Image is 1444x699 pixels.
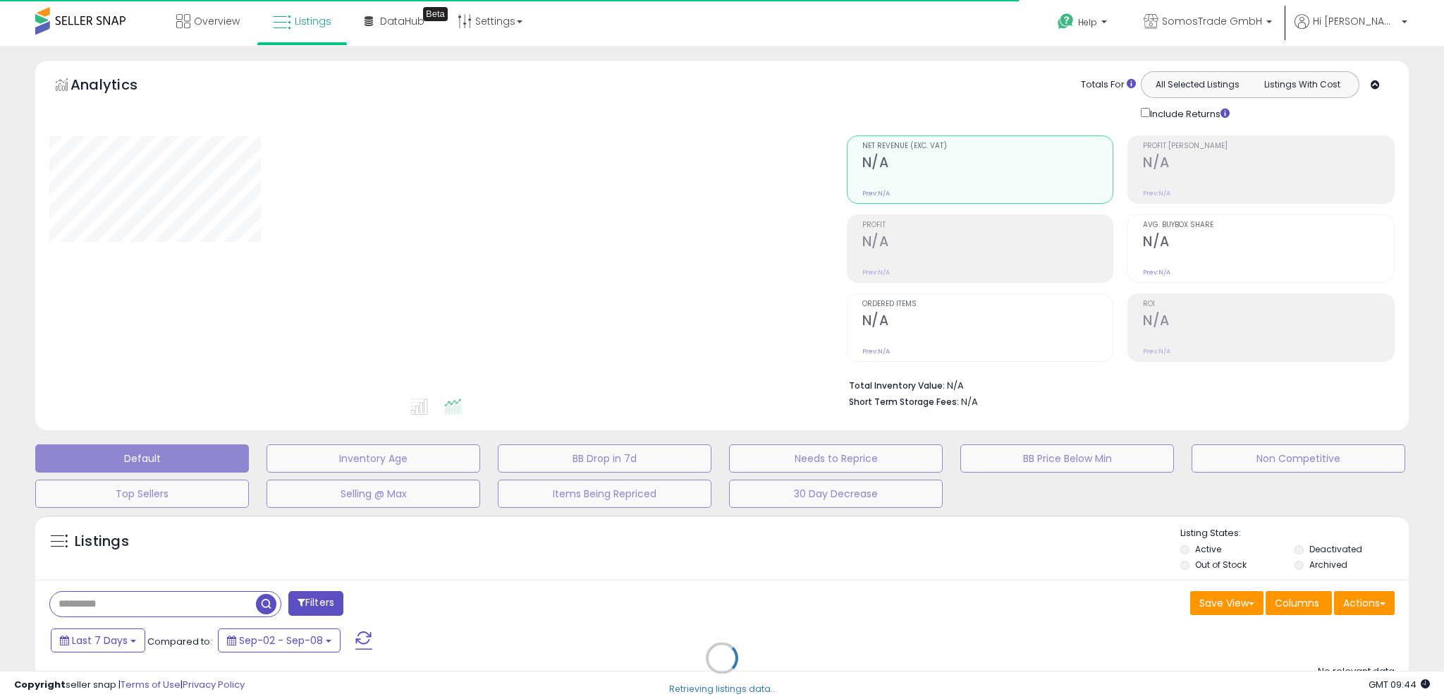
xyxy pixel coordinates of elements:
[862,142,1113,150] span: Net Revenue (Exc. VAT)
[1046,2,1121,46] a: Help
[1081,78,1136,92] div: Totals For
[1143,142,1394,150] span: Profit [PERSON_NAME]
[1143,312,1394,332] h2: N/A
[14,679,245,692] div: seller snap | |
[35,444,249,473] button: Default
[267,480,480,508] button: Selling @ Max
[295,14,331,28] span: Listings
[849,396,959,408] b: Short Term Storage Fees:
[862,347,890,355] small: Prev: N/A
[1295,14,1407,46] a: Hi [PERSON_NAME]
[1078,16,1097,28] span: Help
[1192,444,1405,473] button: Non Competitive
[862,221,1113,229] span: Profit
[14,678,66,691] strong: Copyright
[729,480,943,508] button: 30 Day Decrease
[849,379,945,391] b: Total Inventory Value:
[862,268,890,276] small: Prev: N/A
[1143,347,1170,355] small: Prev: N/A
[729,444,943,473] button: Needs to Reprice
[1143,154,1394,174] h2: N/A
[35,480,249,508] button: Top Sellers
[1057,13,1075,30] i: Get Help
[1313,14,1397,28] span: Hi [PERSON_NAME]
[1143,221,1394,229] span: Avg. Buybox Share
[498,480,711,508] button: Items Being Repriced
[423,7,448,21] div: Tooltip anchor
[862,154,1113,174] h2: N/A
[862,300,1113,308] span: Ordered Items
[380,14,424,28] span: DataHub
[267,444,480,473] button: Inventory Age
[961,395,978,408] span: N/A
[194,14,240,28] span: Overview
[862,189,890,197] small: Prev: N/A
[1249,75,1354,94] button: Listings With Cost
[1145,75,1250,94] button: All Selected Listings
[669,683,775,695] div: Retrieving listings data..
[1162,14,1262,28] span: SomosTrade GmbH
[849,376,1385,393] li: N/A
[1143,189,1170,197] small: Prev: N/A
[498,444,711,473] button: BB Drop in 7d
[1143,268,1170,276] small: Prev: N/A
[71,75,165,98] h5: Analytics
[1143,300,1394,308] span: ROI
[960,444,1174,473] button: BB Price Below Min
[862,312,1113,332] h2: N/A
[1130,105,1247,121] div: Include Returns
[1143,233,1394,253] h2: N/A
[862,233,1113,253] h2: N/A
